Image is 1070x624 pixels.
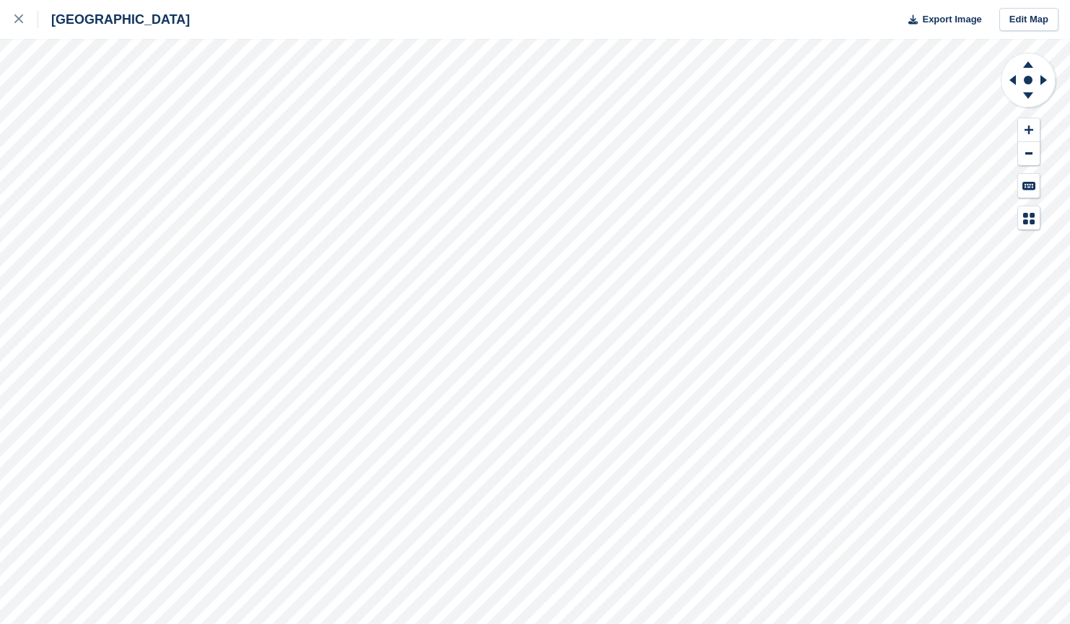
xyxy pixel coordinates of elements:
button: Export Image [900,8,982,32]
span: Export Image [922,12,981,27]
button: Keyboard Shortcuts [1018,174,1040,198]
a: Edit Map [999,8,1058,32]
button: Zoom In [1018,118,1040,142]
div: [GEOGRAPHIC_DATA] [38,11,190,28]
button: Zoom Out [1018,142,1040,166]
button: Map Legend [1018,206,1040,230]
